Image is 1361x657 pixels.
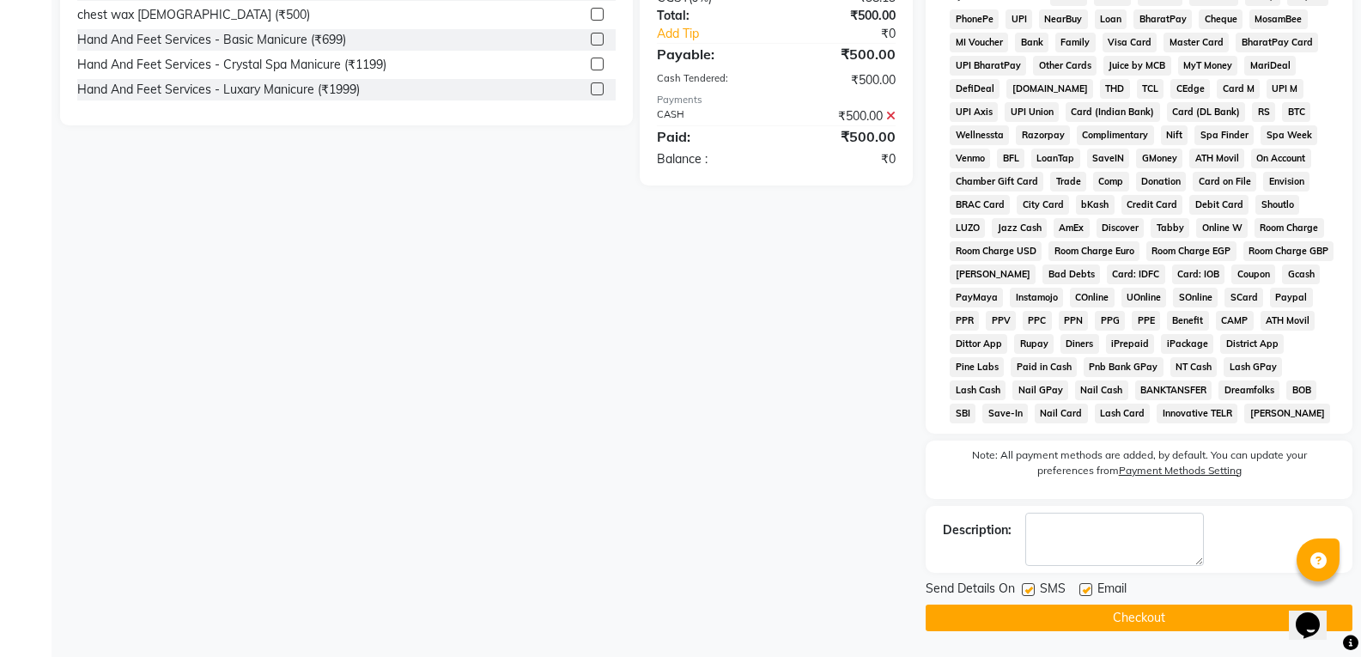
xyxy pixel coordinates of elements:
[926,605,1352,631] button: Checkout
[950,172,1043,192] span: Chamber Gift Card
[1244,404,1330,423] span: [PERSON_NAME]
[644,44,776,64] div: Payable:
[1146,241,1236,261] span: Room Charge EGP
[950,357,1004,377] span: Pine Labs
[644,25,799,43] a: Add Tip
[1133,9,1192,29] span: BharatPay
[1261,311,1315,331] span: ATH Movil
[1095,404,1151,423] span: Lash Card
[950,404,975,423] span: SBI
[1173,288,1218,307] span: SOnline
[1059,311,1089,331] span: PPN
[1161,334,1213,354] span: iPackage
[1286,380,1316,400] span: BOB
[1005,102,1059,122] span: UPI Union
[1135,380,1212,400] span: BANKTANSFER
[943,447,1335,485] label: Note: All payment methods are added, by default. You can update your preferences from
[1050,172,1086,192] span: Trade
[950,125,1009,145] span: Wellnessta
[1095,9,1127,29] span: Loan
[1121,288,1167,307] span: UOnline
[1103,33,1157,52] span: Visa Card
[1097,218,1145,238] span: Discover
[1011,357,1077,377] span: Paid in Cash
[1107,265,1165,284] span: Card: IDFC
[776,150,908,168] div: ₹0
[1035,404,1088,423] span: Nail Card
[1167,311,1209,331] span: Benefit
[992,218,1047,238] span: Jazz Cash
[1121,195,1183,215] span: Credit Card
[1157,404,1237,423] span: Innovative TELR
[1216,311,1254,331] span: CAMP
[1070,288,1115,307] span: COnline
[1095,311,1125,331] span: PPG
[1103,56,1171,76] span: Juice by MCB
[1249,9,1308,29] span: MosamBee
[950,102,998,122] span: UPI Axis
[1289,588,1344,640] iframe: chat widget
[1075,380,1128,400] span: Nail Cash
[1014,334,1054,354] span: Rupay
[1243,241,1334,261] span: Room Charge GBP
[1189,195,1249,215] span: Debit Card
[657,93,896,107] div: Payments
[1076,195,1115,215] span: bKash
[1224,357,1282,377] span: Lash GPay
[1010,288,1063,307] span: Instamojo
[1137,79,1164,99] span: TCL
[950,149,990,168] span: Venmo
[1023,311,1052,331] span: PPC
[644,7,776,25] div: Total:
[77,6,310,24] div: chest wax [DEMOGRAPHIC_DATA] (₹500)
[1167,102,1246,122] span: Card (DL Bank)
[1193,172,1256,192] span: Card on File
[1040,580,1066,601] span: SMS
[1087,149,1130,168] span: SaveIN
[1217,79,1260,99] span: Card M
[950,218,985,238] span: LUZO
[799,25,908,43] div: ₹0
[77,31,346,49] div: Hand And Feet Services - Basic Manicure (₹699)
[1224,288,1263,307] span: SCard
[1031,149,1080,168] span: LoanTap
[1048,241,1139,261] span: Room Charge Euro
[1100,79,1130,99] span: THD
[1172,265,1225,284] span: Card: IOB
[950,265,1036,284] span: [PERSON_NAME]
[644,150,776,168] div: Balance :
[1282,265,1320,284] span: Gcash
[1015,33,1048,52] span: Bank
[1039,9,1088,29] span: NearBuy
[1252,102,1275,122] span: RS
[1218,380,1279,400] span: Dreamfolks
[1255,195,1299,215] span: Shoutlo
[776,107,908,125] div: ₹500.00
[1054,218,1090,238] span: AmEx
[982,404,1028,423] span: Save-In
[1220,334,1284,354] span: District App
[1255,218,1324,238] span: Room Charge
[1244,56,1296,76] span: MariDeal
[950,380,1006,400] span: Lash Cash
[1066,102,1160,122] span: Card (Indian Bank)
[1178,56,1238,76] span: MyT Money
[1042,265,1100,284] span: Bad Debts
[776,7,908,25] div: ₹500.00
[1231,265,1275,284] span: Coupon
[776,44,908,64] div: ₹500.00
[950,334,1007,354] span: Dittor App
[1136,149,1182,168] span: GMoney
[1119,463,1242,478] label: Payment Methods Setting
[77,56,386,74] div: Hand And Feet Services - Crystal Spa Manicure (₹1199)
[950,311,979,331] span: PPR
[986,311,1016,331] span: PPV
[1263,172,1309,192] span: Envision
[1164,33,1229,52] span: Master Card
[943,521,1012,539] div: Description:
[644,71,776,89] div: Cash Tendered:
[77,81,360,99] div: Hand And Feet Services - Luxary Manicure (₹1999)
[1033,56,1097,76] span: Other Cards
[1097,580,1127,601] span: Email
[1006,79,1093,99] span: [DOMAIN_NAME]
